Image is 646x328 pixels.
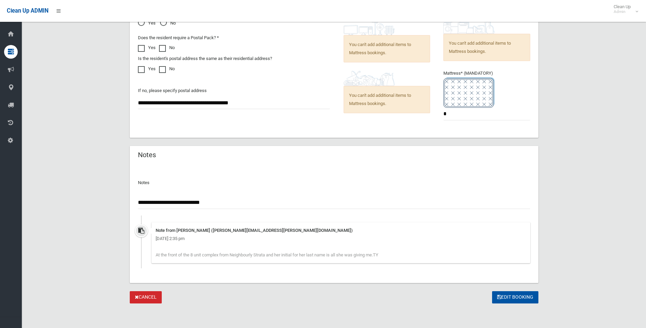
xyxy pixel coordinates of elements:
[443,71,530,108] span: Mattress* (MANDATORY)
[138,44,156,52] label: Yes
[138,19,156,27] span: Yes
[138,34,219,42] label: Does the resident require a Postal Pack? *
[156,226,526,235] div: Note from [PERSON_NAME] ([PERSON_NAME][EMAIL_ADDRESS][PERSON_NAME][DOMAIN_NAME])
[138,87,207,95] label: If no, please specify postal address
[130,148,164,162] header: Notes
[156,252,378,257] span: At the front of the 8 unit complex from Neighbourly Strata and her initial for her last name is a...
[614,9,631,14] small: Admin
[344,35,430,62] span: You can't add additional items to Mattress bookings.
[344,71,395,86] img: b13cc3517677393f34c0a387616ef184.png
[443,77,494,108] img: e7408bece873d2c1783593a074e5cb2f.png
[156,235,526,243] div: [DATE] 2:35 pm
[138,65,156,73] label: Yes
[159,44,175,52] label: No
[138,179,530,187] p: Notes
[130,291,162,304] a: Cancel
[443,16,494,34] img: 36c1b0289cb1767239cdd3de9e694f19.png
[610,4,637,14] span: Clean Up
[344,17,395,35] img: 394712a680b73dbc3d2a6a3a7ffe5a07.png
[159,65,175,73] label: No
[160,19,176,27] span: No
[443,34,530,61] span: You can't add additional items to Mattress bookings.
[344,86,430,113] span: You can't add additional items to Mattress bookings.
[7,8,48,14] span: Clean Up ADMIN
[492,291,538,304] button: Edit Booking
[138,55,272,63] label: Is the resident's postal address the same as their residential address?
